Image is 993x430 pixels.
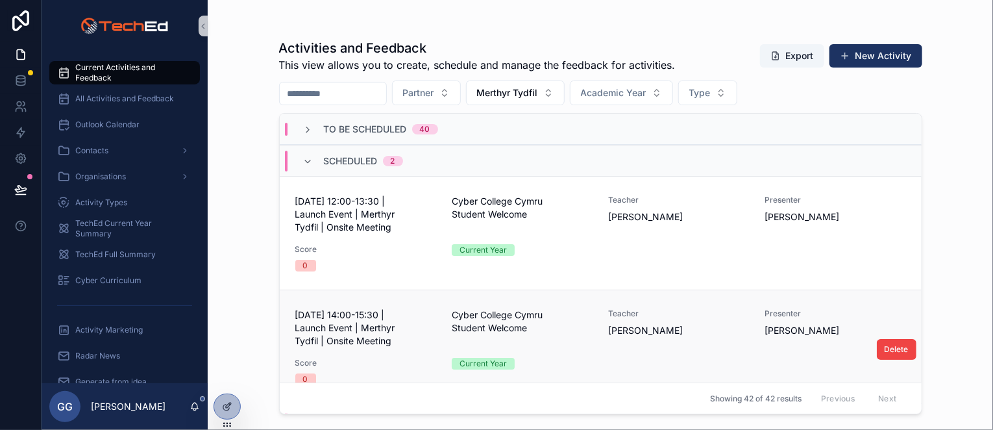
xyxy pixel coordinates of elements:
[75,218,187,239] span: TechEd Current Year Summary
[452,195,593,221] span: Cyber College Cymru Student Welcome
[75,145,108,156] span: Contacts
[460,358,507,370] div: Current Year
[466,81,565,105] button: Select Button
[403,86,434,99] span: Partner
[295,244,436,255] span: Score
[280,290,922,403] a: [DATE] 14:00-15:30 | Launch Event | Merthyr Tydfil | Onsite MeetingCyber College Cymru Student We...
[42,52,208,383] div: scrollable content
[80,16,168,36] img: App logo
[49,217,200,240] a: TechEd Current Year Summary
[460,244,507,256] div: Current Year
[49,269,200,292] a: Cyber Curriculum
[877,339,916,360] button: Delete
[765,324,905,337] span: [PERSON_NAME]
[608,309,749,319] span: Teacher
[760,44,824,68] button: Export
[75,249,156,260] span: TechEd Full Summary
[75,351,120,361] span: Radar News
[303,260,308,272] div: 0
[49,87,200,110] a: All Activities and Feedback
[280,176,922,290] a: [DATE] 12:00-13:30 | Launch Event | Merthyr Tydfil | Onsite MeetingCyber College Cymru Student We...
[324,155,378,168] span: Scheduled
[303,373,308,385] div: 0
[49,318,200,342] a: Activity Marketing
[678,81,737,105] button: Select Button
[49,243,200,266] a: TechEd Full Summary
[75,120,140,130] span: Outlook Calendar
[49,165,200,188] a: Organisations
[581,86,646,99] span: Academic Year
[91,400,165,413] p: [PERSON_NAME]
[75,275,141,286] span: Cyber Curriculum
[391,156,395,166] div: 2
[49,113,200,136] a: Outlook Calendar
[392,81,461,105] button: Select Button
[324,123,407,136] span: To Be Scheduled
[75,171,126,182] span: Organisations
[295,195,436,234] span: [DATE] 12:00-13:30 | Launch Event | Merthyr Tydfil | Onsite Meeting
[295,358,436,368] span: Score
[75,325,143,335] span: Activity Marketing
[75,197,127,208] span: Activity Types
[420,124,430,134] div: 40
[710,394,802,404] span: Showing 42 of 42 results
[75,377,147,387] span: Generate from idea
[608,324,749,337] span: [PERSON_NAME]
[57,399,73,414] span: GG
[608,210,749,223] span: [PERSON_NAME]
[75,62,187,83] span: Current Activities and Feedback
[295,309,436,348] span: [DATE] 14:00-15:30 | Launch Event | Merthyr Tydfil | Onsite Meeting
[279,57,676,73] span: This view allows you to create, schedule and manage the feedback for activities.
[49,370,200,394] a: Generate from idea
[765,210,905,223] span: [PERSON_NAME]
[829,44,922,68] button: New Activity
[279,39,676,57] h1: Activities and Feedback
[49,191,200,214] a: Activity Types
[452,309,593,335] span: Cyber College Cymru Student Welcome
[765,309,905,319] span: Presenter
[765,195,905,205] span: Presenter
[689,86,711,99] span: Type
[49,61,200,84] a: Current Activities and Feedback
[49,139,200,162] a: Contacts
[49,344,200,368] a: Radar News
[885,344,909,355] span: Delete
[570,81,673,105] button: Select Button
[608,195,749,205] span: Teacher
[75,94,174,104] span: All Activities and Feedback
[477,86,538,99] span: Merthyr Tydfil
